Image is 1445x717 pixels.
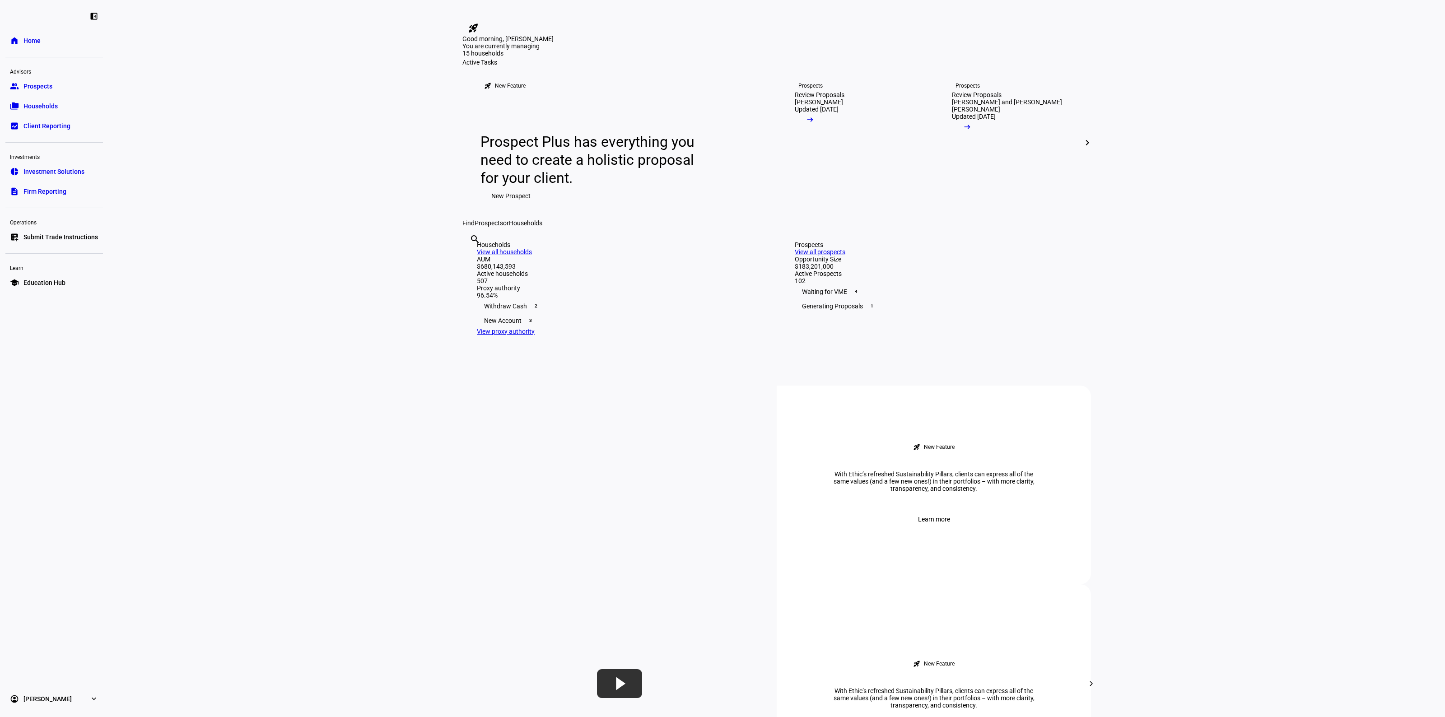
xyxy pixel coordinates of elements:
[89,12,98,21] eth-mat-symbol: left_panel_close
[10,233,19,242] eth-mat-symbol: list_alt_add
[462,59,1091,66] div: Active Tasks
[952,91,1002,98] div: Review Proposals
[23,187,66,196] span: Firm Reporting
[795,270,1077,277] div: Active Prospects
[491,187,531,205] span: New Prospect
[23,121,70,130] span: Client Reporting
[907,510,961,528] button: Learn more
[477,299,759,313] div: Withdraw Cash
[937,66,1087,219] a: ProspectsReview Proposals[PERSON_NAME] and [PERSON_NAME] [PERSON_NAME]Updated [DATE]
[924,443,955,451] div: New Feature
[5,97,103,115] a: folder_copyHouseholds
[23,694,72,703] span: [PERSON_NAME]
[795,284,1077,299] div: Waiting for VME
[10,167,19,176] eth-mat-symbol: pie_chart
[23,36,41,45] span: Home
[5,77,103,95] a: groupProspects
[468,23,479,33] mat-icon: rocket_launch
[477,292,759,299] div: 96.54%
[477,313,759,328] div: New Account
[10,102,19,111] eth-mat-symbol: folder_copy
[5,150,103,163] div: Investments
[913,443,920,451] mat-icon: rocket_launch
[477,270,759,277] div: Active households
[477,256,759,263] div: AUM
[806,115,815,124] mat-icon: arrow_right_alt
[5,163,103,181] a: pie_chartInvestment Solutions
[480,133,703,187] div: Prospect Plus has everything you need to create a holistic proposal for your client.
[10,121,19,130] eth-mat-symbol: bid_landscape
[532,303,540,310] span: 2
[477,277,759,284] div: 507
[795,299,1077,313] div: Generating Proposals
[10,36,19,45] eth-mat-symbol: home
[470,234,480,245] mat-icon: search
[1086,678,1097,689] mat-icon: chevron_right
[23,167,84,176] span: Investment Solutions
[795,98,843,106] div: [PERSON_NAME]
[477,328,535,335] a: View proxy authority
[484,82,491,89] mat-icon: rocket_launch
[477,248,532,256] a: View all households
[23,278,65,287] span: Education Hub
[795,248,845,256] a: View all prospects
[798,82,823,89] div: Prospects
[509,219,542,227] span: Households
[918,510,950,528] span: Learn more
[527,317,534,324] span: 3
[913,660,920,667] mat-icon: rocket_launch
[462,35,1091,42] div: Good morning, [PERSON_NAME]
[795,277,1077,284] div: 102
[956,82,980,89] div: Prospects
[470,246,471,257] input: Enter name of prospect or household
[952,98,1073,113] div: [PERSON_NAME] and [PERSON_NAME] [PERSON_NAME]
[10,82,19,91] eth-mat-symbol: group
[5,261,103,274] div: Learn
[952,113,996,120] div: Updated [DATE]
[462,50,553,59] div: 15 households
[477,241,759,248] div: Households
[10,187,19,196] eth-mat-symbol: description
[780,66,930,219] a: ProspectsReview Proposals[PERSON_NAME]Updated [DATE]
[477,284,759,292] div: Proxy authority
[5,32,103,50] a: homeHome
[10,694,19,703] eth-mat-symbol: account_circle
[821,470,1047,492] div: With Ethic’s refreshed Sustainability Pillars, clients can express all of the same values (and a ...
[795,256,1077,263] div: Opportunity Size
[495,82,526,89] div: New Feature
[23,233,98,242] span: Submit Trade Instructions
[853,288,860,295] span: 4
[462,42,540,50] span: You are currently managing
[89,694,98,703] eth-mat-symbol: expand_more
[795,106,839,113] div: Updated [DATE]
[963,122,972,131] mat-icon: arrow_right_alt
[480,187,541,205] button: New Prospect
[5,182,103,200] a: descriptionFirm Reporting
[5,215,103,228] div: Operations
[868,303,876,310] span: 1
[821,687,1047,709] div: With Ethic’s refreshed Sustainability Pillars, clients can express all of the same values (and a ...
[475,219,503,227] span: Prospects
[795,263,1077,270] div: $183,201,000
[462,219,1091,227] div: Find or
[924,660,955,667] div: New Feature
[477,263,759,270] div: $680,143,593
[5,65,103,77] div: Advisors
[23,102,58,111] span: Households
[795,91,844,98] div: Review Proposals
[10,278,19,287] eth-mat-symbol: school
[5,117,103,135] a: bid_landscapeClient Reporting
[1082,137,1093,148] mat-icon: chevron_right
[23,82,52,91] span: Prospects
[795,241,1077,248] div: Prospects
